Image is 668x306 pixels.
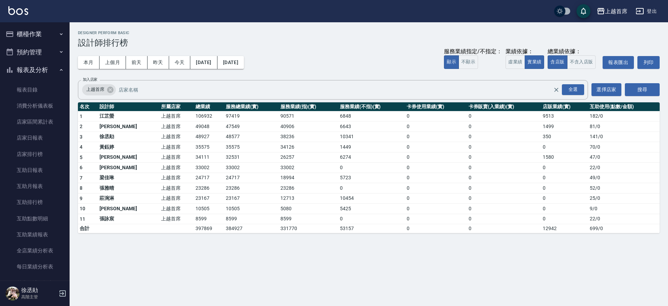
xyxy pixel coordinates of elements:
td: 5080 [279,204,338,214]
td: 53157 [338,224,405,233]
button: 報表及分析 [3,61,67,79]
a: 店家區間累計表 [3,114,67,130]
td: 上越首席 [159,173,194,183]
td: 0 [541,173,588,183]
td: 48927 [194,132,224,142]
span: 7 [80,175,82,181]
td: 0 [467,121,541,132]
td: 上越首席 [159,163,194,173]
td: [PERSON_NAME] [98,152,159,163]
td: 合計 [78,224,98,233]
td: 22 / 0 [588,214,660,224]
td: 23167 [194,193,224,204]
td: 張雅晴 [98,183,159,194]
th: 互助使用(點數/金額) [588,102,660,111]
td: 33002 [194,163,224,173]
td: 5425 [338,204,405,214]
button: 前天 [126,56,148,69]
button: 實業績 [525,55,544,69]
td: 33002 [279,163,338,173]
td: 48577 [224,132,278,142]
td: 0 [467,173,541,183]
button: Open [560,83,586,96]
span: 11 [80,216,86,222]
td: 0 [541,163,588,173]
td: 0 [541,214,588,224]
span: 上越首席 [82,86,109,93]
span: 8 [80,185,82,191]
td: 0 [541,183,588,194]
td: 上越首席 [159,204,194,214]
td: 6848 [338,111,405,121]
td: [PERSON_NAME] [98,163,159,173]
td: 1449 [338,142,405,152]
td: [PERSON_NAME] [98,204,159,214]
td: 24717 [224,173,278,183]
td: 12713 [279,193,338,204]
button: 昨天 [148,56,169,69]
h3: 設計師排行榜 [78,38,660,48]
td: 70 / 0 [588,142,660,152]
td: 0 [338,214,405,224]
td: 6643 [338,121,405,132]
td: 上越首席 [159,121,194,132]
td: 0 [405,163,467,173]
td: 350 [541,132,588,142]
p: 高階主管 [21,294,57,300]
td: 上越首席 [159,142,194,152]
td: 0 [467,132,541,142]
th: 店販業績(實) [541,102,588,111]
th: 卡券販賣(入業績)(實) [467,102,541,111]
td: 上越首席 [159,214,194,224]
a: 店家排行榜 [3,146,67,162]
td: 0 [541,204,588,214]
td: 徐丞勛 [98,132,159,142]
td: 10505 [194,204,224,214]
button: 列印 [637,56,660,69]
td: 0 [467,152,541,163]
td: 9513 [541,111,588,121]
td: 0 [467,214,541,224]
td: 1499 [541,121,588,132]
td: 47 / 0 [588,152,660,163]
th: 設計師 [98,102,159,111]
td: 0 [467,224,541,233]
td: 0 [338,183,405,194]
h5: 徐丞勛 [21,287,57,294]
td: 0 [405,142,467,152]
span: 4 [80,144,82,150]
td: 8599 [279,214,338,224]
td: 莊涴淋 [98,193,159,204]
img: Logo [8,6,28,15]
th: 所屬店家 [159,102,194,111]
table: a dense table [78,102,660,234]
input: 店家名稱 [117,84,565,96]
td: 上越首席 [159,193,194,204]
td: 6274 [338,152,405,163]
th: 服務業績(不指)(實) [338,102,405,111]
td: 0 [405,214,467,224]
td: 黃鈺婷 [98,142,159,152]
td: 18994 [279,173,338,183]
td: 上越首席 [159,111,194,121]
td: 23286 [279,183,338,194]
button: 本月 [78,56,100,69]
td: 397869 [194,224,224,233]
td: 10505 [224,204,278,214]
a: 互助排行榜 [3,194,67,210]
td: 35575 [194,142,224,152]
td: 23286 [194,183,224,194]
td: 8599 [194,214,224,224]
td: 0 [467,183,541,194]
td: 0 [467,193,541,204]
div: 上越首席 [82,84,116,95]
th: 服務總業績(實) [224,102,278,111]
td: 0 [467,142,541,152]
span: 10 [80,206,86,211]
td: 24717 [194,173,224,183]
button: 登出 [633,5,660,18]
td: 32531 [224,152,278,163]
a: 消費分析儀表板 [3,98,67,114]
div: 業績依據： [506,48,544,55]
a: 報表匯出 [603,56,634,69]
